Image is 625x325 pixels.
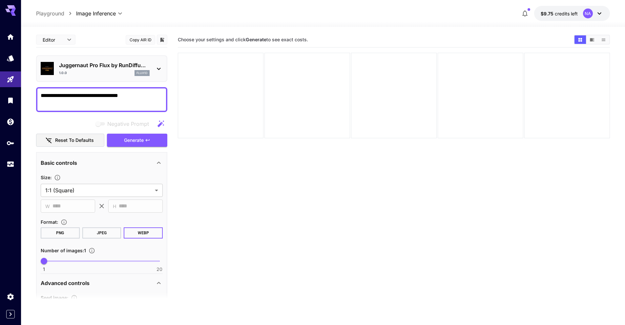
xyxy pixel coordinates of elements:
p: flux1d [136,71,148,75]
p: Advanced controls [41,279,90,287]
span: 1 [43,266,45,273]
p: 1.0.0 [59,70,67,75]
span: Choose your settings and click to see exact costs. [178,37,308,42]
button: Adjust the dimensions of the generated image by specifying its width and height in pixels, or sel... [52,174,63,181]
button: Expand sidebar [6,310,15,318]
b: Generate [246,37,266,42]
div: Wallet [7,118,14,126]
button: WEBP [124,227,163,239]
button: PNG [41,227,80,239]
span: Negative prompts are not compatible with the selected model. [94,120,154,128]
span: Format : [41,219,58,225]
button: Specify how many images to generate in a single request. Each image generation will be charged se... [86,247,98,254]
div: Playground [7,75,14,84]
nav: breadcrumb [36,10,76,17]
div: $9.75093 [541,10,578,17]
p: Juggernaut Pro Flux by RunDiffu... [59,61,150,69]
div: Basic controls [41,155,163,171]
span: credits left [555,11,578,16]
span: Size : [41,175,52,180]
button: Show images in video view [586,35,598,44]
div: Advanced controls [41,275,163,291]
div: Usage [7,160,14,168]
button: Show images in list view [598,35,609,44]
button: $9.75093NA [534,6,610,21]
button: Copy AIR ID [126,35,155,45]
div: NA [583,9,593,18]
span: Image Inference [76,10,116,17]
span: Negative Prompt [107,120,149,128]
span: H [113,202,116,210]
span: Editor [43,36,63,43]
span: Number of images : 1 [41,248,86,253]
button: Add to library [159,36,165,44]
button: Reset to defaults [36,134,104,147]
span: 1:1 (Square) [45,186,152,194]
span: $9.75 [541,11,555,16]
div: Home [7,33,14,41]
button: Show images in grid view [574,35,586,44]
div: Show images in grid viewShow images in video viewShow images in list view [574,35,610,45]
a: Playground [36,10,64,17]
p: Basic controls [41,159,77,167]
button: Generate [107,134,167,147]
div: Juggernaut Pro Flux by RunDiffu...1.0.0flux1d [41,59,163,79]
span: Generate [124,136,144,144]
div: API Keys [7,139,14,147]
div: Settings [7,293,14,301]
span: W [45,202,50,210]
div: Library [7,96,14,105]
span: 20 [156,266,162,273]
button: Choose the file format for the output image. [58,219,70,225]
div: Models [7,54,14,62]
button: JPEG [82,227,121,239]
